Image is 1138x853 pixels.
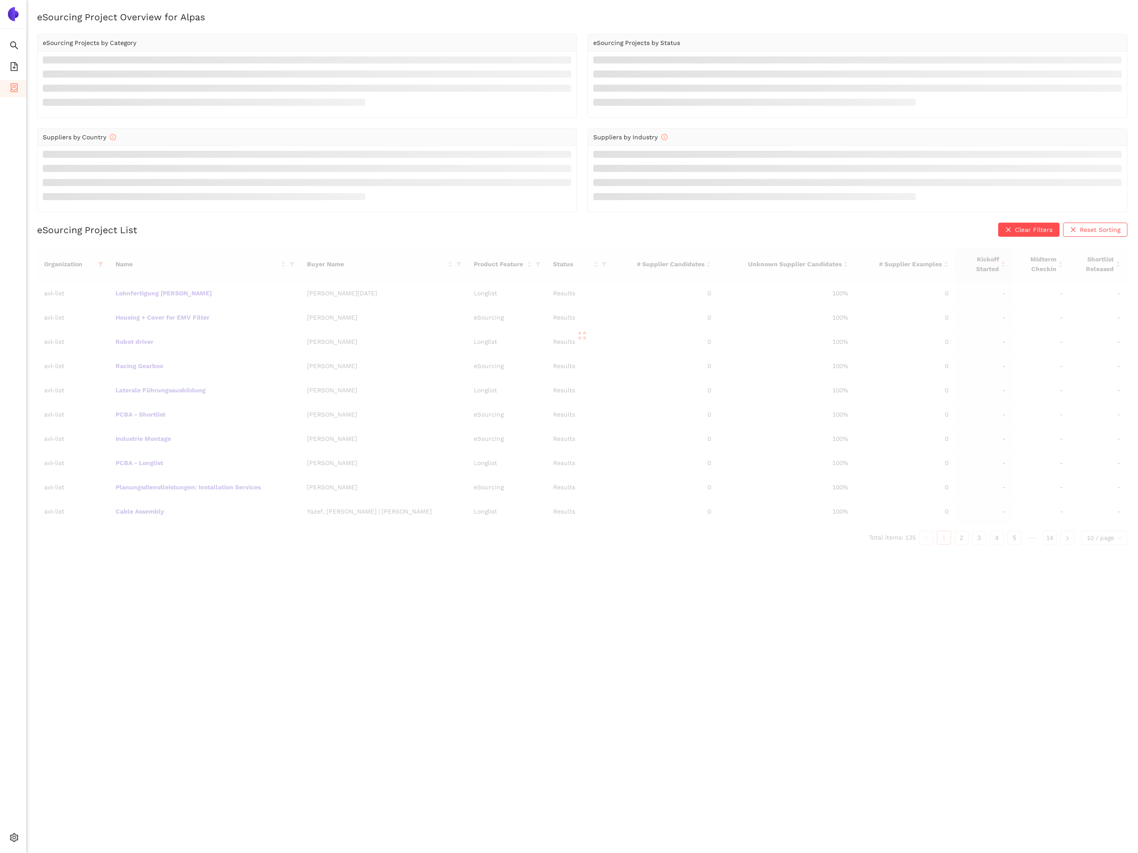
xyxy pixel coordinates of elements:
[10,59,19,77] span: file-add
[1080,225,1120,235] span: Reset Sorting
[10,830,19,848] span: setting
[10,38,19,56] span: search
[37,11,1127,23] h2: eSourcing Project Overview for Alpas
[43,39,136,46] span: eSourcing Projects by Category
[593,39,680,46] span: eSourcing Projects by Status
[1015,225,1052,235] span: Clear Filters
[593,134,667,141] span: Suppliers by Industry
[1005,227,1011,234] span: close
[998,223,1059,237] button: closeClear Filters
[10,80,19,98] span: container
[6,7,20,21] img: Logo
[1063,223,1127,237] button: closeReset Sorting
[661,134,667,140] span: info-circle
[1070,227,1076,234] span: close
[110,134,116,140] span: info-circle
[37,223,137,236] h2: eSourcing Project List
[43,134,116,141] span: Suppliers by Country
